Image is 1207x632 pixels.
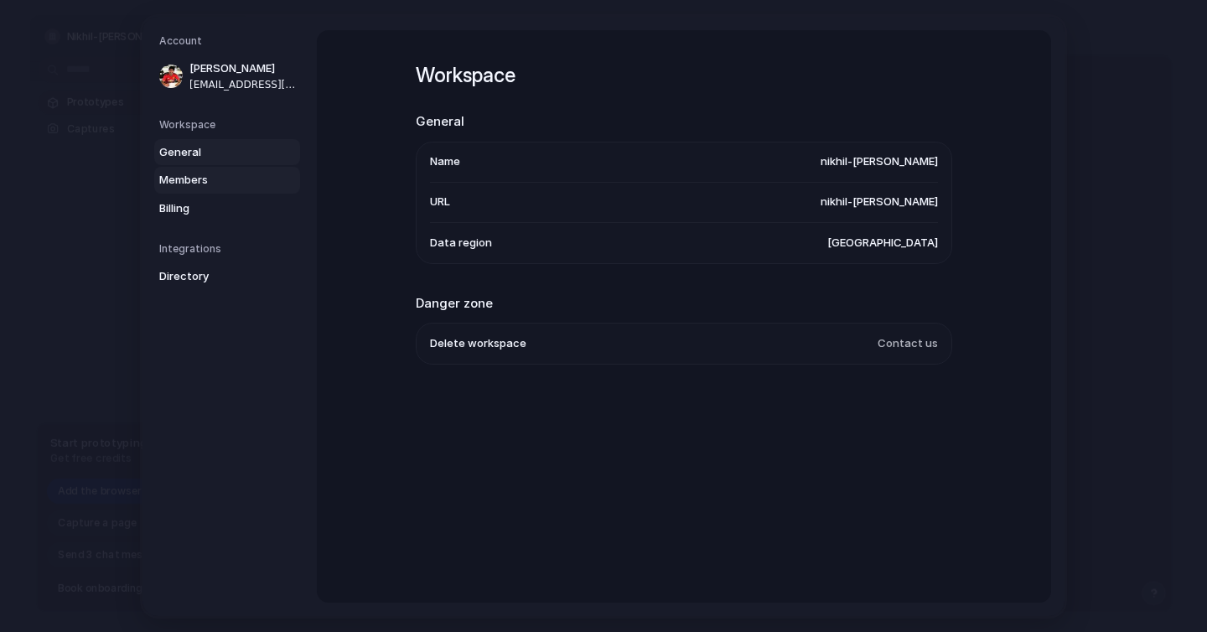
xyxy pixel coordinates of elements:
[821,194,938,210] span: nikhil-[PERSON_NAME]
[159,143,267,160] span: General
[154,55,300,97] a: [PERSON_NAME][EMAIL_ADDRESS][DOMAIN_NAME]
[189,76,297,91] span: [EMAIL_ADDRESS][DOMAIN_NAME]
[154,138,300,165] a: General
[430,335,526,352] span: Delete workspace
[430,194,450,210] span: URL
[430,153,460,170] span: Name
[189,60,297,77] span: [PERSON_NAME]
[159,172,267,189] span: Members
[154,167,300,194] a: Members
[159,117,300,132] h5: Workspace
[416,293,952,313] h2: Danger zone
[159,241,300,256] h5: Integrations
[159,199,267,216] span: Billing
[159,268,267,285] span: Directory
[430,234,492,251] span: Data region
[827,234,938,251] span: [GEOGRAPHIC_DATA]
[154,194,300,221] a: Billing
[154,263,300,290] a: Directory
[416,112,952,132] h2: General
[878,335,938,352] span: Contact us
[416,60,952,91] h1: Workspace
[821,153,938,170] span: nikhil-[PERSON_NAME]
[159,34,300,49] h5: Account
